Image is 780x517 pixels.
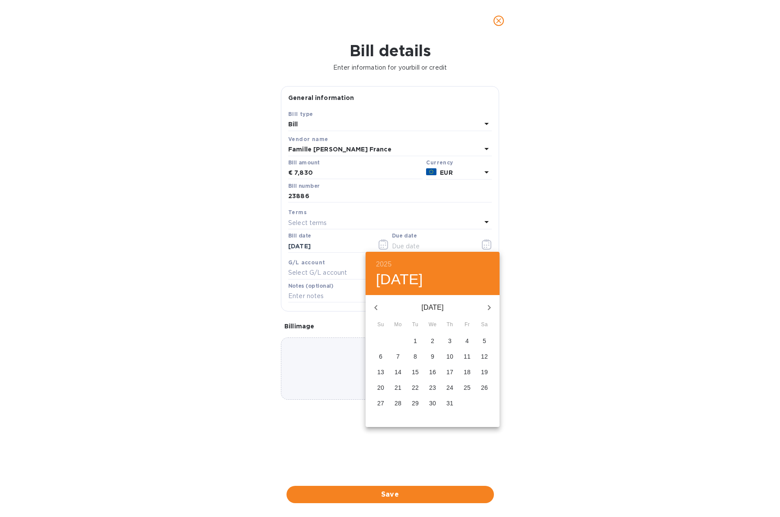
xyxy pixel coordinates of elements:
button: 10 [442,349,458,365]
p: 12 [481,352,488,361]
button: 14 [390,365,406,380]
button: 18 [459,365,475,380]
p: 29 [412,399,419,408]
button: 23 [425,380,440,396]
p: 19 [481,368,488,376]
button: 4 [459,334,475,349]
button: 8 [408,349,423,365]
p: 24 [446,383,453,392]
p: 20 [377,383,384,392]
button: 28 [390,396,406,411]
button: 7 [390,349,406,365]
p: 1 [414,337,417,345]
p: 17 [446,368,453,376]
button: 1 [408,334,423,349]
span: Fr [459,321,475,329]
button: 25 [459,380,475,396]
button: 27 [373,396,388,411]
p: 5 [483,337,486,345]
button: 22 [408,380,423,396]
p: 28 [395,399,401,408]
button: 5 [477,334,492,349]
p: 18 [464,368,471,376]
button: 19 [477,365,492,380]
span: Sa [477,321,492,329]
button: 6 [373,349,388,365]
p: 30 [429,399,436,408]
button: 12 [477,349,492,365]
p: 9 [431,352,434,361]
button: 29 [408,396,423,411]
button: 13 [373,365,388,380]
button: 21 [390,380,406,396]
button: 31 [442,396,458,411]
p: 23 [429,383,436,392]
button: 17 [442,365,458,380]
p: 4 [465,337,469,345]
button: 30 [425,396,440,411]
button: 2 [425,334,440,349]
p: 6 [379,352,382,361]
button: [DATE] [376,270,423,289]
p: 26 [481,383,488,392]
span: Su [373,321,388,329]
button: 11 [459,349,475,365]
p: 16 [429,368,436,376]
p: 25 [464,383,471,392]
button: 2025 [376,258,392,270]
span: We [425,321,440,329]
p: 7 [396,352,400,361]
p: 3 [448,337,452,345]
p: 8 [414,352,417,361]
span: Th [442,321,458,329]
p: 11 [464,352,471,361]
p: 15 [412,368,419,376]
p: 10 [446,352,453,361]
button: 26 [477,380,492,396]
span: Mo [390,321,406,329]
p: 13 [377,368,384,376]
span: Tu [408,321,423,329]
p: 27 [377,399,384,408]
button: 9 [425,349,440,365]
p: 31 [446,399,453,408]
p: [DATE] [386,302,479,313]
button: 20 [373,380,388,396]
button: 15 [408,365,423,380]
button: 3 [442,334,458,349]
button: 16 [425,365,440,380]
button: 24 [442,380,458,396]
p: 2 [431,337,434,345]
p: 22 [412,383,419,392]
p: 21 [395,383,401,392]
p: 14 [395,368,401,376]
